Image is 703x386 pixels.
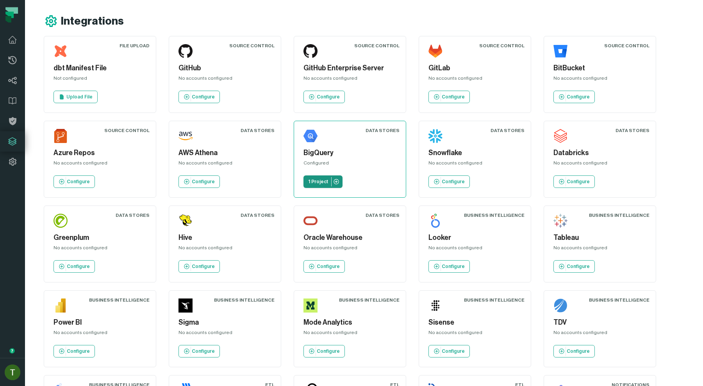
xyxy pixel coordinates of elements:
a: Configure [428,91,470,103]
img: Databricks [553,129,567,143]
div: Data Stores [366,212,400,218]
img: AWS Athena [178,129,193,143]
a: Configure [553,260,595,273]
div: No accounts configured [553,245,646,254]
a: Configure [178,175,220,188]
p: Configure [567,94,590,100]
div: Configured [303,160,396,169]
p: Configure [192,179,215,185]
h5: Looker [428,232,521,243]
h5: TDV [553,317,646,328]
img: BigQuery [303,129,318,143]
h5: Oracle Warehouse [303,232,396,243]
h5: GitLab [428,63,521,73]
h5: dbt Manifest File [54,63,146,73]
div: Source Control [229,43,275,49]
h5: Hive [178,232,271,243]
div: Data Stores [116,212,150,218]
img: Hive [178,214,193,228]
div: No accounts configured [178,75,271,84]
a: Configure [303,260,345,273]
div: No accounts configured [54,160,146,169]
div: Data Stores [491,127,525,134]
img: Greenplum [54,214,68,228]
div: File Upload [120,43,150,49]
img: Sigma [178,298,193,313]
p: Configure [442,179,465,185]
div: No accounts configured [553,160,646,169]
h5: BitBucket [553,63,646,73]
h1: Integrations [61,14,124,28]
a: Configure [303,91,345,103]
img: Looker [428,214,442,228]
a: Configure [553,91,595,103]
h5: Greenplum [54,232,146,243]
h5: BigQuery [303,148,396,158]
h5: AWS Athena [178,148,271,158]
div: No accounts configured [303,245,396,254]
a: Configure [54,260,95,273]
div: Business Intelligence [589,297,649,303]
img: TDV [553,298,567,313]
h5: Sigma [178,317,271,328]
img: Azure Repos [54,129,68,143]
a: Configure [178,260,220,273]
p: Configure [192,263,215,270]
div: No accounts configured [303,329,396,339]
div: Source Control [354,43,400,49]
img: GitHub [178,44,193,58]
div: No accounts configured [553,75,646,84]
a: Configure [54,345,95,357]
p: Configure [67,348,90,354]
div: No accounts configured [428,245,521,254]
div: No accounts configured [178,329,271,339]
a: Configure [553,175,595,188]
p: Configure [567,179,590,185]
p: Configure [567,263,590,270]
h5: Power BI [54,317,146,328]
h5: GitHub Enterprise Server [303,63,396,73]
h5: Snowflake [428,148,521,158]
p: Configure [567,348,590,354]
img: Snowflake [428,129,442,143]
div: Data Stores [366,127,400,134]
p: 1 Project [308,179,328,185]
a: Configure [54,175,95,188]
div: No accounts configured [54,245,146,254]
p: Configure [67,263,90,270]
p: Configure [67,179,90,185]
h5: Databricks [553,148,646,158]
div: Data Stores [241,212,275,218]
div: No accounts configured [178,245,271,254]
div: Not configured [54,75,146,84]
div: No accounts configured [54,329,146,339]
div: No accounts configured [428,329,521,339]
h5: Tableau [553,232,646,243]
div: No accounts configured [303,75,396,84]
div: Source Control [479,43,525,49]
div: Source Control [104,127,150,134]
a: Upload File [54,91,98,103]
div: No accounts configured [428,75,521,84]
h5: Azure Repos [54,148,146,158]
img: Sisense [428,298,442,313]
a: Configure [553,345,595,357]
img: avatar of Tomer Galun [5,365,20,380]
img: Power BI [54,298,68,313]
div: No accounts configured [428,160,521,169]
div: Business Intelligence [464,212,525,218]
img: BitBucket [553,44,567,58]
div: Business Intelligence [464,297,525,303]
div: Business Intelligence [89,297,150,303]
img: GitHub Enterprise Server [303,44,318,58]
p: Configure [442,94,465,100]
img: Oracle Warehouse [303,214,318,228]
img: dbt Manifest File [54,44,68,58]
p: Configure [317,348,340,354]
div: Business Intelligence [589,212,649,218]
h5: Mode Analytics [303,317,396,328]
a: Configure [428,175,470,188]
div: Source Control [604,43,649,49]
div: No accounts configured [178,160,271,169]
a: Configure [178,345,220,357]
